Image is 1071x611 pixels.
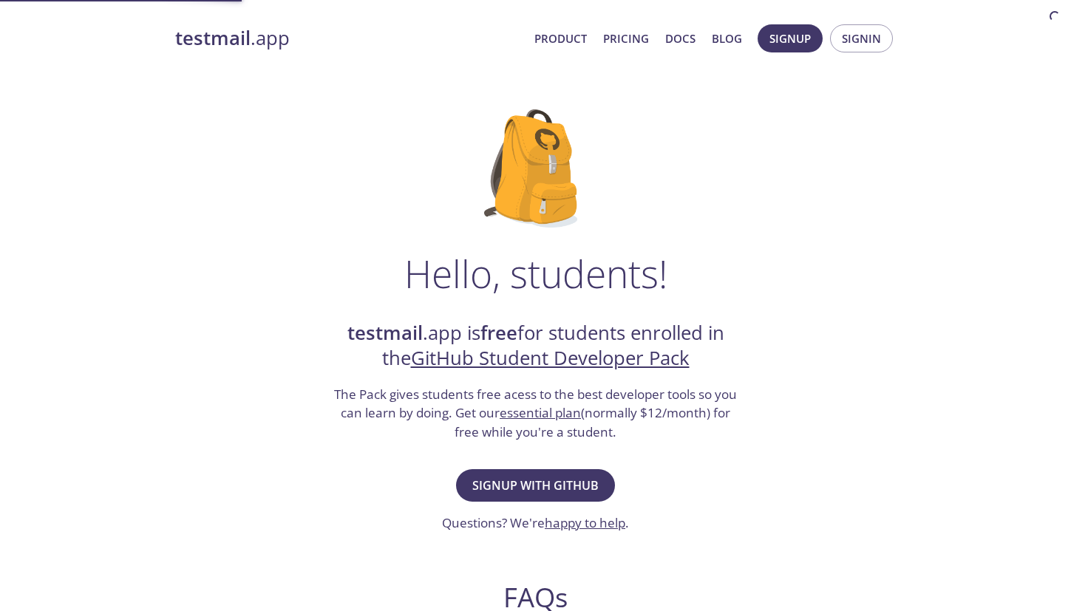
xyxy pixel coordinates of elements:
button: Signup with GitHub [456,469,615,502]
span: Signin [842,29,881,48]
button: Signup [758,24,823,52]
strong: free [480,320,517,346]
span: Signup [769,29,811,48]
a: Docs [665,29,696,48]
a: testmail.app [175,26,523,51]
strong: testmail [347,320,423,346]
h3: Questions? We're . [442,513,629,533]
h3: The Pack gives students free acess to the best developer tools so you can learn by doing. Get our... [333,385,739,442]
a: Product [534,29,587,48]
a: Blog [712,29,742,48]
button: Signin [830,24,893,52]
img: github-student-backpack.png [484,109,587,228]
a: Pricing [603,29,649,48]
a: GitHub Student Developer Pack [411,345,690,371]
a: happy to help [545,514,625,531]
h1: Hello, students! [404,251,667,296]
strong: testmail [175,25,251,51]
h2: .app is for students enrolled in the [333,321,739,372]
span: Signup with GitHub [472,475,599,496]
a: essential plan [500,404,581,421]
